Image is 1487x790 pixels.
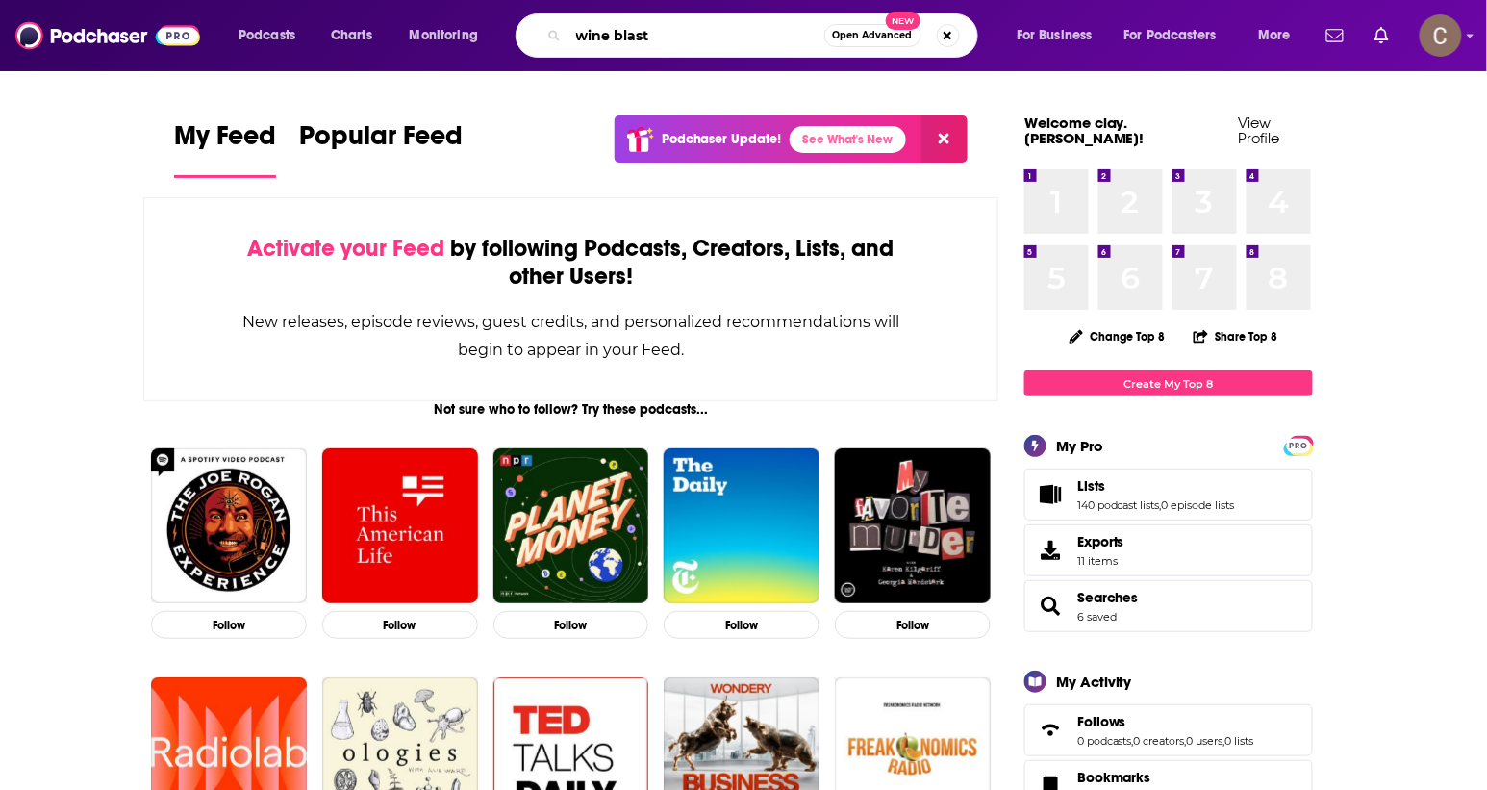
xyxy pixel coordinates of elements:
a: Create My Top 8 [1024,370,1313,396]
p: Podchaser Update! [662,131,782,147]
button: open menu [1112,20,1245,51]
img: Podchaser - Follow, Share and Rate Podcasts [15,17,200,54]
div: My Activity [1056,673,1132,691]
span: Lists [1024,469,1313,521]
a: PRO [1287,438,1310,452]
a: Searches [1031,593,1070,620]
span: Exports [1077,533,1124,550]
span: Lists [1077,477,1105,495]
a: 0 lists [1225,734,1254,748]
span: Monitoring [410,22,478,49]
img: This American Life [322,448,478,604]
a: 0 episode lists [1162,498,1235,512]
button: Open AdvancedNew [824,24,921,47]
a: 0 podcasts [1077,734,1132,748]
span: Popular Feed [299,119,463,164]
div: by following Podcasts, Creators, Lists, and other Users! [240,235,901,291]
span: , [1223,734,1225,748]
img: Planet Money [493,448,649,604]
span: Logged in as clay.bolton [1420,14,1462,57]
button: Follow [322,611,478,639]
button: open menu [1003,20,1117,51]
button: Follow [151,611,307,639]
button: Follow [664,611,819,639]
span: Charts [331,22,372,49]
input: Search podcasts, credits, & more... [568,20,824,51]
button: Change Top 8 [1058,324,1177,348]
div: Not sure who to follow? Try these podcasts... [143,401,998,418]
img: User Profile [1420,14,1462,57]
span: New [886,12,920,30]
button: open menu [1245,20,1315,51]
a: Show notifications dropdown [1367,19,1397,52]
span: Open Advanced [833,31,913,40]
a: Follows [1077,713,1254,730]
span: Follows [1024,704,1313,756]
a: Welcome clay.[PERSON_NAME]! [1024,114,1145,147]
span: Searches [1024,580,1313,632]
img: The Daily [664,448,819,604]
button: Share Top 8 [1193,318,1279,355]
button: Follow [493,611,649,639]
span: , [1160,498,1162,512]
button: open menu [396,20,503,51]
button: Follow [835,611,991,639]
a: Lists [1077,477,1235,495]
img: The Joe Rogan Experience [151,448,307,604]
span: , [1185,734,1187,748]
a: 0 creators [1134,734,1185,748]
a: 6 saved [1077,610,1117,624]
div: My Pro [1056,437,1103,455]
span: Exports [1031,537,1070,564]
span: Podcasts [239,22,295,49]
div: New releases, episode reviews, guest credits, and personalized recommendations will begin to appe... [240,308,901,364]
a: 140 podcast lists [1077,498,1160,512]
a: Lists [1031,481,1070,508]
span: Activate your Feed [247,234,444,263]
button: open menu [225,20,320,51]
span: PRO [1287,439,1310,453]
a: 0 users [1187,734,1223,748]
a: View Profile [1239,114,1280,147]
button: Show profile menu [1420,14,1462,57]
span: , [1132,734,1134,748]
a: Popular Feed [299,119,463,178]
a: Show notifications dropdown [1319,19,1351,52]
img: My Favorite Murder with Karen Kilgariff and Georgia Hardstark [835,448,991,604]
a: Exports [1024,524,1313,576]
span: For Business [1017,22,1093,49]
a: Follows [1031,717,1070,744]
a: See What's New [790,126,906,153]
a: Charts [318,20,384,51]
div: Search podcasts, credits, & more... [534,13,996,58]
span: 11 items [1077,554,1124,568]
span: Follows [1077,713,1126,730]
a: Searches [1077,589,1139,606]
span: For Podcasters [1124,22,1217,49]
span: Bookmarks [1077,769,1151,786]
span: More [1258,22,1291,49]
a: Bookmarks [1077,769,1190,786]
span: My Feed [174,119,276,164]
a: My Feed [174,119,276,178]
